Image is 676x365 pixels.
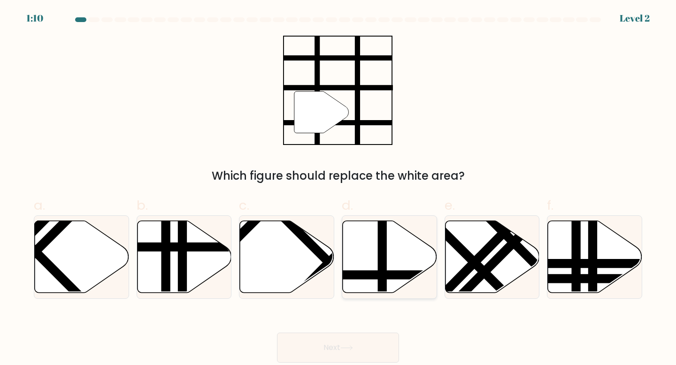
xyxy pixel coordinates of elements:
[620,11,650,25] div: Level 2
[34,196,45,214] span: a.
[277,333,399,363] button: Next
[342,196,353,214] span: d.
[26,11,43,25] div: 1:10
[445,196,455,214] span: e.
[547,196,553,214] span: f.
[294,91,349,133] g: "
[39,167,637,184] div: Which figure should replace the white area?
[239,196,249,214] span: c.
[137,196,148,214] span: b.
